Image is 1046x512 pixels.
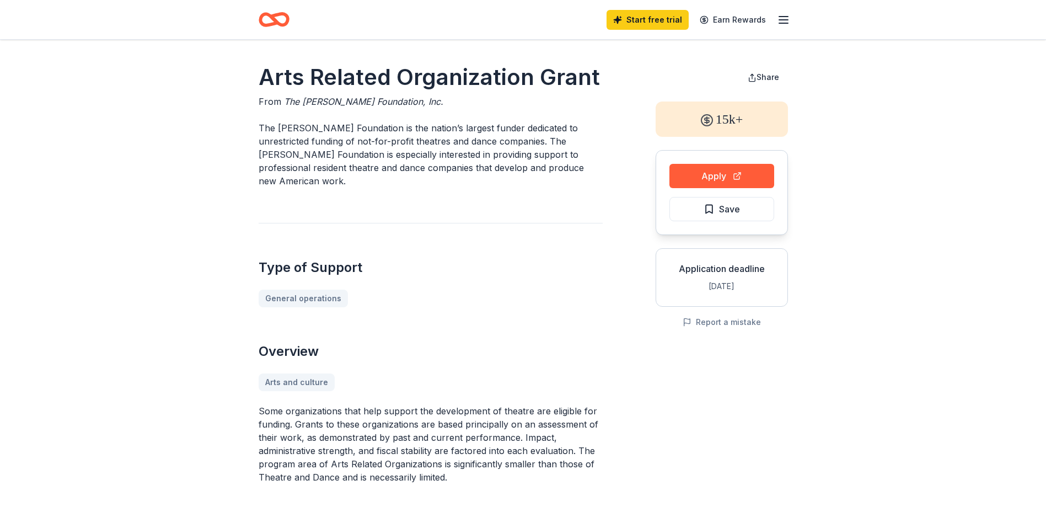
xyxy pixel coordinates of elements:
div: 15k+ [656,102,788,137]
button: Apply [669,164,774,188]
button: Share [739,66,788,88]
div: From [259,95,603,108]
a: Earn Rewards [693,10,773,30]
h2: Type of Support [259,259,603,276]
button: Report a mistake [683,316,761,329]
span: Save [719,202,740,216]
a: Start free trial [607,10,689,30]
p: The [PERSON_NAME] Foundation is the nation’s largest funder dedicated to unrestricted funding of ... [259,121,603,188]
span: Share [757,72,779,82]
span: The [PERSON_NAME] Foundation, Inc. [284,96,443,107]
div: [DATE] [665,280,779,293]
p: Some organizations that help support the development of theatre are eligible for funding. Grants ... [259,404,603,484]
button: Save [669,197,774,221]
div: Application deadline [665,262,779,275]
h1: Arts Related Organization Grant [259,62,603,93]
h2: Overview [259,343,603,360]
a: Home [259,7,289,33]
